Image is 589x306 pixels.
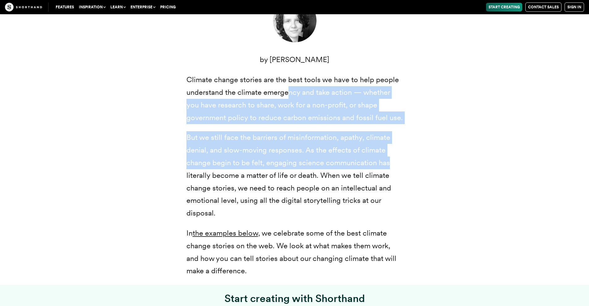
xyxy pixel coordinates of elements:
[186,53,403,66] p: by [PERSON_NAME]
[76,3,108,11] button: Inspiration
[186,73,403,124] p: Climate change stories are the best tools we have to help people understand the climate emergency...
[193,228,258,237] a: the examples below
[5,3,42,11] img: The Craft
[525,2,561,12] a: Contact Sales
[565,2,584,12] a: Sign in
[186,227,403,277] p: In , we celebrate some of the best climate change stories on the web. We look at what makes them ...
[128,3,158,11] button: Enterprise
[108,3,128,11] button: Learn
[53,3,76,11] a: Features
[158,3,178,11] a: Pricing
[186,292,403,304] h3: Start creating with Shorthand
[486,3,522,11] a: Start Creating
[186,131,403,220] p: But we still face the barriers of misinformation, apathy, climate denial, and slow-moving respons...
